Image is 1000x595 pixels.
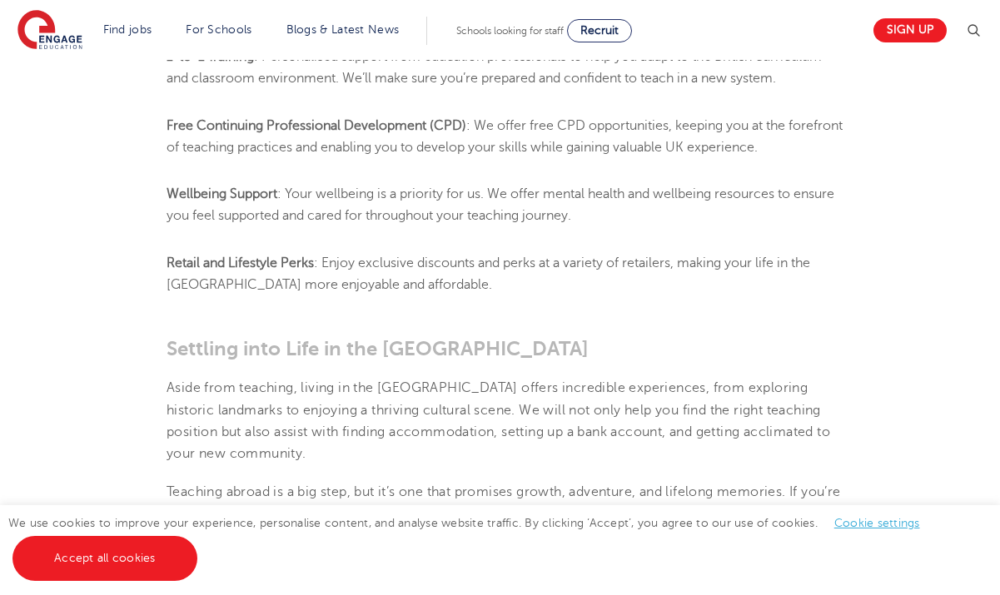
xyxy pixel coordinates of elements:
[873,18,947,42] a: Sign up
[167,255,810,292] span: : Enjoy exclusive discounts and perks at a variety of retailers, making your life in the [GEOGRAP...
[167,118,843,155] span: : We offer free CPD opportunities, keeping you at the forefront of teaching practices and enablin...
[167,380,830,461] span: Aside from teaching, living in the [GEOGRAPHIC_DATA] offers incredible experiences, from explorin...
[103,23,152,36] a: Find jobs
[8,517,937,564] span: We use cookies to improve your experience, personalise content, and analyse website traffic. By c...
[167,186,277,201] b: Wellbeing Support
[567,19,632,42] a: Recruit
[167,255,314,270] b: Retail and Lifestyle Perks
[167,186,834,223] span: : Your wellbeing is a priority for us. We offer mental health and wellbeing resources to ensure y...
[167,337,589,360] b: Settling into Life in the [GEOGRAPHIC_DATA]
[580,24,619,37] span: Recruit
[17,10,82,52] img: Engage Education
[167,484,841,543] span: Teaching abroad is a big step, but it’s one that promises growth, adventure, and lifelong memorie...
[186,23,251,36] a: For Schools
[167,118,466,133] b: Free Continuing Professional Development (CPD)
[286,23,400,36] a: Blogs & Latest News
[456,25,564,37] span: Schools looking for staff
[12,536,197,581] a: Accept all cookies
[834,517,920,529] a: Cookie settings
